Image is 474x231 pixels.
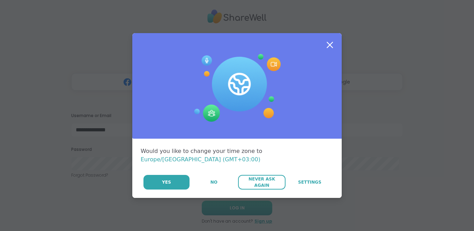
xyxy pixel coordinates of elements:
[242,176,282,188] span: Never Ask Again
[141,156,260,163] span: Europe/[GEOGRAPHIC_DATA] (GMT+03:00)
[190,175,237,190] button: No
[193,54,281,122] img: Session Experience
[141,147,333,164] div: Would you like to change your time zone to
[286,175,333,190] a: Settings
[162,179,171,185] span: Yes
[210,179,217,185] span: No
[143,175,190,190] button: Yes
[298,179,321,185] span: Settings
[238,175,285,190] button: Never Ask Again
